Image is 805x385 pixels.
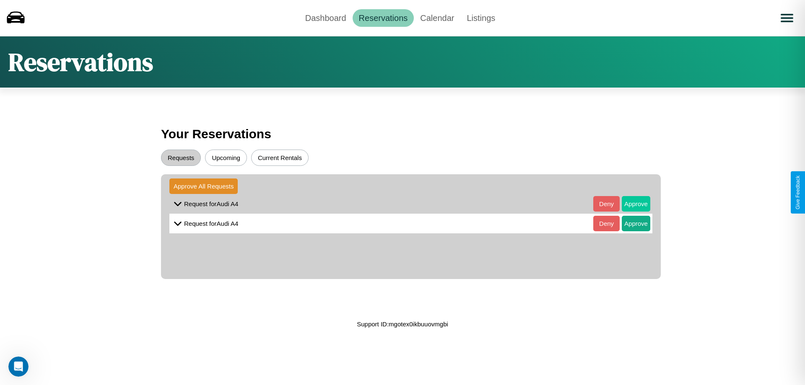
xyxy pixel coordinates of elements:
button: Requests [161,150,201,166]
button: Deny [593,216,620,231]
button: Deny [593,196,620,212]
iframe: Intercom live chat [8,357,29,377]
button: Upcoming [205,150,247,166]
a: Reservations [353,9,414,27]
button: Approve All Requests [169,178,238,194]
p: Request for Audi A4 [184,198,238,209]
a: Dashboard [299,9,353,27]
p: Request for Audi A4 [184,218,238,229]
button: Approve [622,196,650,212]
button: Open menu [775,6,799,30]
a: Listings [460,9,501,27]
h3: Your Reservations [161,123,644,145]
div: Give Feedback [795,176,801,209]
a: Calendar [414,9,460,27]
button: Current Rentals [251,150,309,166]
button: Approve [622,216,650,231]
h1: Reservations [8,45,153,79]
p: Support ID: mgotex0ikbuuovmgbi [357,318,448,330]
